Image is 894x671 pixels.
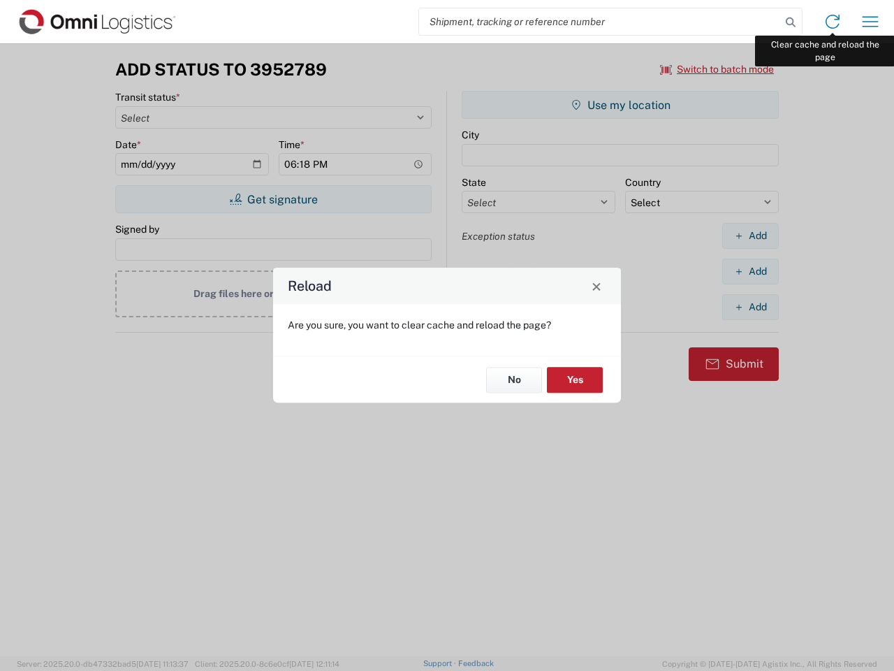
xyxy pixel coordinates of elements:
p: Are you sure, you want to clear cache and reload the page? [288,319,606,331]
button: Yes [547,367,603,393]
input: Shipment, tracking or reference number [419,8,781,35]
button: No [486,367,542,393]
button: Close [587,276,606,296]
h4: Reload [288,276,332,296]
